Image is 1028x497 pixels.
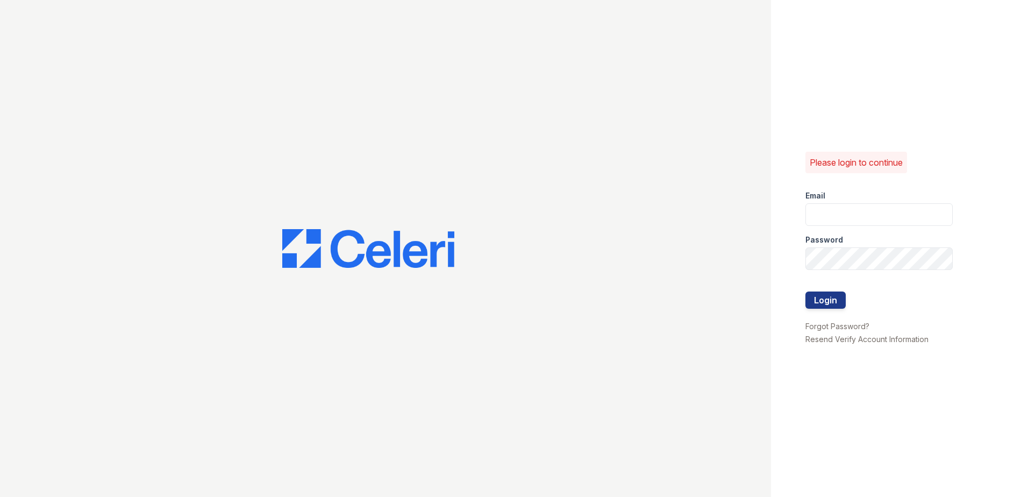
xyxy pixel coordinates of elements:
a: Resend Verify Account Information [805,335,929,344]
label: Email [805,190,825,201]
p: Please login to continue [810,156,903,169]
img: CE_Logo_Blue-a8612792a0a2168367f1c8372b55b34899dd931a85d93a1a3d3e32e68fde9ad4.png [282,229,454,268]
button: Login [805,292,846,309]
label: Password [805,235,843,245]
a: Forgot Password? [805,322,869,331]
